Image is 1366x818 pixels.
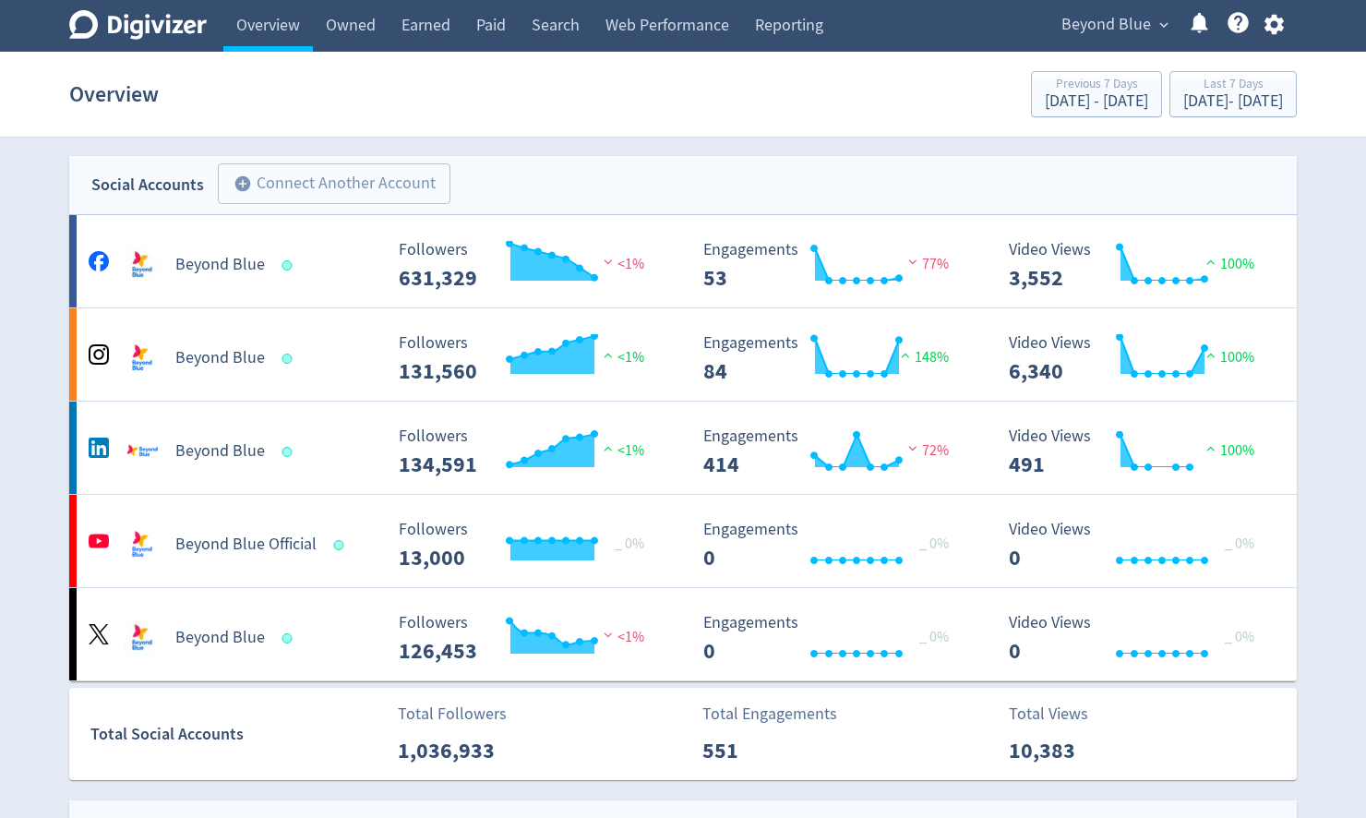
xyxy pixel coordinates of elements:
div: Total Social Accounts [90,721,385,748]
button: Beyond Blue [1055,10,1173,40]
a: Beyond Blue undefinedBeyond Blue Followers --- Followers 126,453 <1% Engagements 0 Engagements 0 ... [69,588,1297,680]
span: _ 0% [919,535,949,553]
div: Social Accounts [91,172,204,198]
p: 551 [702,734,809,767]
h5: Beyond Blue Official [175,534,317,556]
p: Total Views [1009,702,1115,727]
svg: Engagements 0 [694,521,971,570]
span: <1% [599,348,644,367]
p: Total Engagements [702,702,837,727]
span: _ 0% [1225,628,1254,646]
span: <1% [599,628,644,646]
span: 100% [1202,441,1254,460]
span: _ 0% [615,535,644,553]
div: [DATE] - [DATE] [1045,93,1148,110]
img: positive-performance.svg [1202,441,1220,455]
img: positive-performance.svg [896,348,915,362]
svg: Video Views 491 [1000,427,1276,476]
svg: Video Views 0 [1000,614,1276,663]
svg: Followers --- [389,521,666,570]
span: Beyond Blue [1061,10,1151,40]
svg: Video Views 6,340 [1000,334,1276,383]
p: 1,036,933 [398,734,504,767]
span: Data last synced: 7 Oct 2025, 7:02am (AEDT) [282,354,298,364]
span: 77% [904,255,949,273]
h5: Beyond Blue [175,440,265,463]
svg: Followers --- [389,334,666,383]
img: negative-performance.svg [904,441,922,455]
img: Beyond Blue undefined [124,433,161,470]
span: expand_more [1156,17,1172,33]
img: negative-performance.svg [599,255,617,269]
span: <1% [599,441,644,460]
span: Data last synced: 6 Oct 2025, 6:02pm (AEDT) [282,260,298,271]
img: negative-performance.svg [904,255,922,269]
button: Connect Another Account [218,163,450,204]
svg: Video Views 0 [1000,521,1276,570]
div: [DATE] - [DATE] [1183,93,1283,110]
img: Beyond Blue Official undefined [124,526,161,563]
a: Beyond Blue Official undefinedBeyond Blue Official Followers --- _ 0% Followers 13,000 Engagement... [69,495,1297,587]
span: 148% [896,348,949,367]
svg: Engagements 414 [694,427,971,476]
a: Beyond Blue undefinedBeyond Blue Followers --- Followers 131,560 <1% Engagements 84 Engagements 8... [69,308,1297,401]
div: Previous 7 Days [1045,78,1148,93]
svg: Engagements 53 [694,241,971,290]
span: Data last synced: 6 Oct 2025, 10:02pm (AEDT) [282,633,298,644]
span: 100% [1202,255,1254,273]
img: positive-performance.svg [1202,348,1220,362]
span: 100% [1202,348,1254,367]
button: Previous 7 Days[DATE] - [DATE] [1031,71,1162,117]
span: Data last synced: 7 Oct 2025, 12:02am (AEDT) [334,540,350,550]
span: _ 0% [919,628,949,646]
p: 10,383 [1009,734,1115,767]
img: negative-performance.svg [599,628,617,642]
h1: Overview [69,65,159,124]
svg: Engagements 0 [694,614,971,663]
h5: Beyond Blue [175,627,265,649]
svg: Followers --- [389,427,666,476]
span: add_circle [234,174,252,193]
svg: Video Views 3,552 [1000,241,1276,290]
svg: Engagements 84 [694,334,971,383]
span: <1% [599,255,644,273]
h5: Beyond Blue [175,347,265,369]
button: Last 7 Days[DATE]- [DATE] [1169,71,1297,117]
a: Connect Another Account [204,166,450,204]
span: Data last synced: 7 Oct 2025, 7:02am (AEDT) [282,447,298,457]
svg: Followers --- [389,614,666,663]
h5: Beyond Blue [175,254,265,276]
a: Beyond Blue undefinedBeyond Blue Followers --- Followers 134,591 <1% Engagements 414 Engagements ... [69,402,1297,494]
img: Beyond Blue undefined [124,620,161,656]
img: Beyond Blue undefined [124,247,161,283]
span: _ 0% [1225,535,1254,553]
span: 72% [904,441,949,460]
svg: Followers --- [389,241,666,290]
img: positive-performance.svg [599,348,617,362]
img: Beyond Blue undefined [124,340,161,377]
img: positive-performance.svg [599,441,617,455]
a: Beyond Blue undefinedBeyond Blue Followers --- Followers 631,329 <1% Engagements 53 Engagements 5... [69,215,1297,307]
p: Total Followers [398,702,507,727]
div: Last 7 Days [1183,78,1283,93]
img: positive-performance.svg [1202,255,1220,269]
